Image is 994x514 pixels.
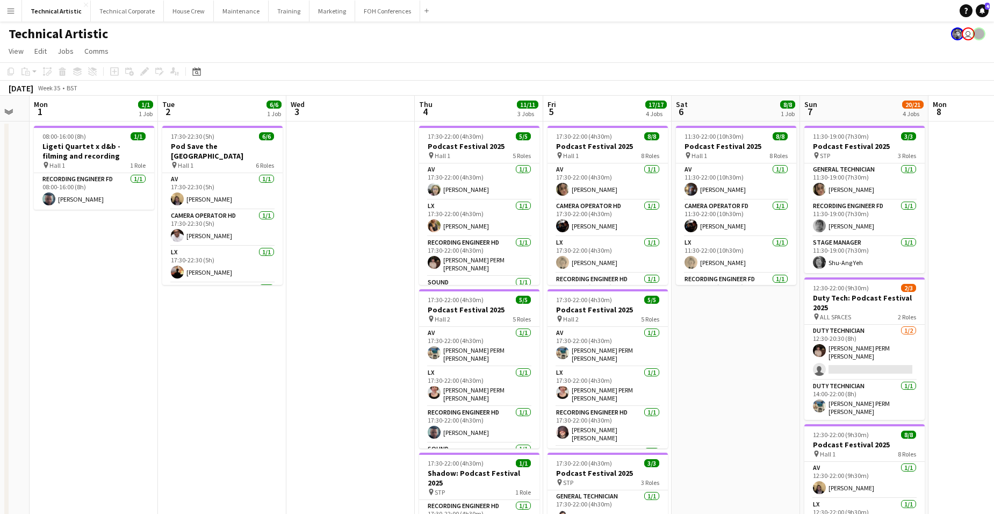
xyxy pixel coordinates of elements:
a: Edit [30,44,51,58]
button: Technical Artistic [22,1,91,22]
span: Edit [34,46,47,56]
app-user-avatar: Krisztian PERM Vass [951,27,964,40]
span: Comms [84,46,109,56]
span: Jobs [57,46,74,56]
button: Training [269,1,309,22]
a: Comms [80,44,113,58]
a: 4 [976,4,989,17]
button: Technical Corporate [91,1,164,22]
button: House Crew [164,1,214,22]
app-user-avatar: Gabrielle Barr [973,27,985,40]
button: FOH Conferences [355,1,420,22]
button: Maintenance [214,1,269,22]
h1: Technical Artistic [9,26,108,42]
app-user-avatar: Liveforce Admin [962,27,975,40]
span: 4 [985,3,990,10]
div: [DATE] [9,83,33,94]
span: View [9,46,24,56]
button: Marketing [309,1,355,22]
div: BST [67,84,77,92]
a: Jobs [53,44,78,58]
span: Week 35 [35,84,62,92]
a: View [4,44,28,58]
